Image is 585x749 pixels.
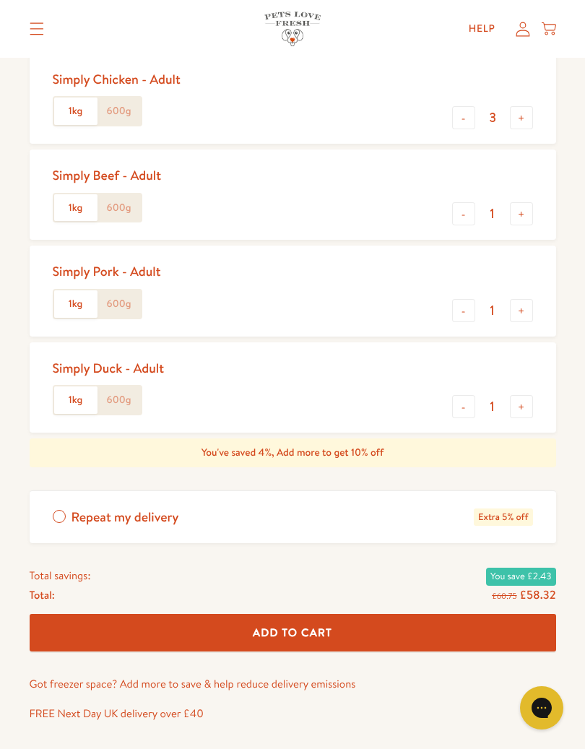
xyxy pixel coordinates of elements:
button: - [452,202,475,225]
button: + [510,299,533,322]
p: Got freezer space? Add more to save & help reduce delivery emissions [30,675,556,693]
span: Total savings: [30,566,91,585]
label: 600g [97,386,141,414]
span: £58.32 [519,587,555,603]
button: Add To Cart [30,614,556,652]
label: 600g [97,194,141,222]
button: - [452,299,475,322]
div: Simply Beef - Adult [53,167,162,183]
label: 600g [97,290,141,318]
div: Simply Chicken - Adult [53,71,181,87]
div: Simply Pork - Adult [53,263,161,280]
span: Repeat my delivery [71,508,179,527]
a: Help [457,14,507,43]
button: - [452,106,475,129]
span: Add To Cart [253,625,332,640]
span: You save £2.43 [486,568,555,585]
label: 1kg [54,194,97,222]
p: FREE Next Day UK delivery over £40 [30,704,556,723]
img: Pets Love Fresh [264,12,321,46]
iframe: Gorgias live chat messenger [513,681,571,735]
span: Total: [30,586,55,605]
button: - [452,395,475,418]
summary: Translation missing: en.sections.header.menu [18,11,56,47]
div: You've saved 4%, Add more to get 10% off [30,438,556,467]
label: 1kg [54,98,97,125]
label: 1kg [54,386,97,414]
s: £60.75 [492,590,516,602]
label: 600g [97,98,141,125]
label: 1kg [54,290,97,318]
button: + [510,202,533,225]
div: Simply Duck - Adult [53,360,165,376]
button: + [510,106,533,129]
span: Extra 5% off [474,508,532,527]
button: + [510,395,533,418]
